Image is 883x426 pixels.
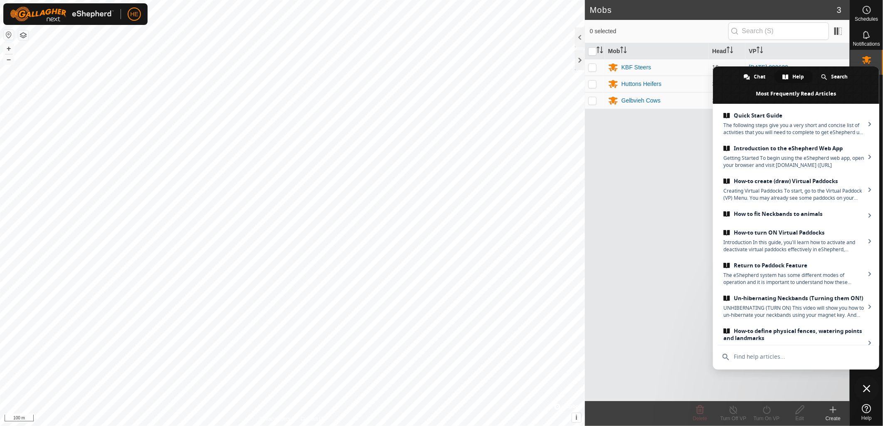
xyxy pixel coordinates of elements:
[723,211,865,218] span: How to fit Neckbands to animals
[723,178,865,185] span: How-to create (draw) Virtual Paddocks
[854,376,879,401] div: Close chat
[572,413,581,422] button: i
[622,96,661,105] div: Gelbvieh Cows
[693,416,708,421] span: Delete
[723,304,865,318] span: UNHIBERNATING (TURN ON) This video will show you how to un-hibernate your neckbands using your ma...
[754,71,766,83] span: Chat
[622,80,661,88] div: Huttons Heifers
[837,4,841,16] span: 3
[745,43,850,59] th: VP
[814,71,856,83] div: Search
[718,345,874,368] input: Find help articles...
[723,295,865,302] span: Un-hibernating Neckbands (Turning them ON!)
[622,63,651,72] div: KBF Steers
[749,64,788,71] a: [DATE] 090629
[727,48,733,54] p-sorticon: Activate to sort
[717,140,876,173] a: Introduction to the eShepherd Web AppGetting Started To begin using the eShepherd web app, open y...
[590,5,837,15] h2: Mobs
[10,7,114,22] img: Gallagher Logo
[259,415,291,423] a: Privacy Policy
[750,415,783,422] div: Turn On VP
[301,415,325,423] a: Contact Us
[717,415,750,422] div: Turn Off VP
[717,206,876,225] a: How to fit Neckbands to animals
[717,225,876,257] a: How-to turn ON Virtual PaddocksIntroduction In this guide, you’ll learn how to activate and deact...
[723,239,865,253] span: Introduction In this guide, you’ll learn how to activate and deactivate virtual paddocks effectiv...
[717,173,876,206] a: How-to create (draw) Virtual PaddocksCreating Virtual Paddocks To start, go to the Virtual Paddoc...
[723,272,865,286] span: The eShepherd system has some different modes of operation and it is important to understand how ...
[816,415,850,422] div: Create
[576,414,577,421] span: i
[4,30,14,40] button: Reset Map
[605,43,709,59] th: Mob
[775,71,813,83] div: Help
[4,44,14,54] button: +
[793,71,804,83] span: Help
[620,48,627,54] p-sorticon: Activate to sort
[723,145,865,152] span: Introduction to the eShepherd Web App
[728,22,829,40] input: Search (S)
[723,229,865,236] span: How-to turn ON Virtual Paddocks
[709,43,745,59] th: Head
[18,30,28,40] button: Map Layers
[717,257,876,290] a: Return to Paddock FeatureThe eShepherd system has some different modes of operation and it is imp...
[831,71,848,83] span: Search
[723,187,865,201] span: Creating Virtual Paddocks To start, go to the Virtual Paddock (VP) Menu. You may already see some...
[855,17,878,22] span: Schedules
[853,42,880,47] span: Notifications
[590,27,728,36] span: 0 selected
[597,48,603,54] p-sorticon: Activate to sort
[717,323,876,363] a: How-to define physical fences, watering points and landmarksOn the eShepherd Web App, you can sho...
[723,262,865,269] span: Return to Paddock Feature
[783,415,816,422] div: Edit
[850,401,883,424] a: Help
[712,97,719,104] span: 24
[757,48,763,54] p-sorticon: Activate to sort
[717,290,876,323] a: Un-hibernating Neckbands (Turning them ON!)UNHIBERNATING (TURN ON) This video will show you how t...
[736,71,774,83] div: Chat
[130,10,138,19] span: HE
[723,122,865,136] span: The following steps give you a very short and concise list of activities that you will need to co...
[712,81,719,87] span: 33
[717,108,876,140] a: Quick Start GuideThe following steps give you a very short and concise list of activities that yo...
[712,64,719,71] span: 16
[4,54,14,64] button: –
[861,416,872,421] span: Help
[723,344,865,358] span: On the eShepherd Web App, you can show your existing infrastructure like physical fences, waterin...
[723,154,865,169] span: Getting Started To begin using the eShepherd web app, open your browser and visit [DOMAIN_NAME] (...
[723,112,865,119] span: Quick Start Guide
[723,328,865,342] span: How-to define physical fences, watering points and landmarks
